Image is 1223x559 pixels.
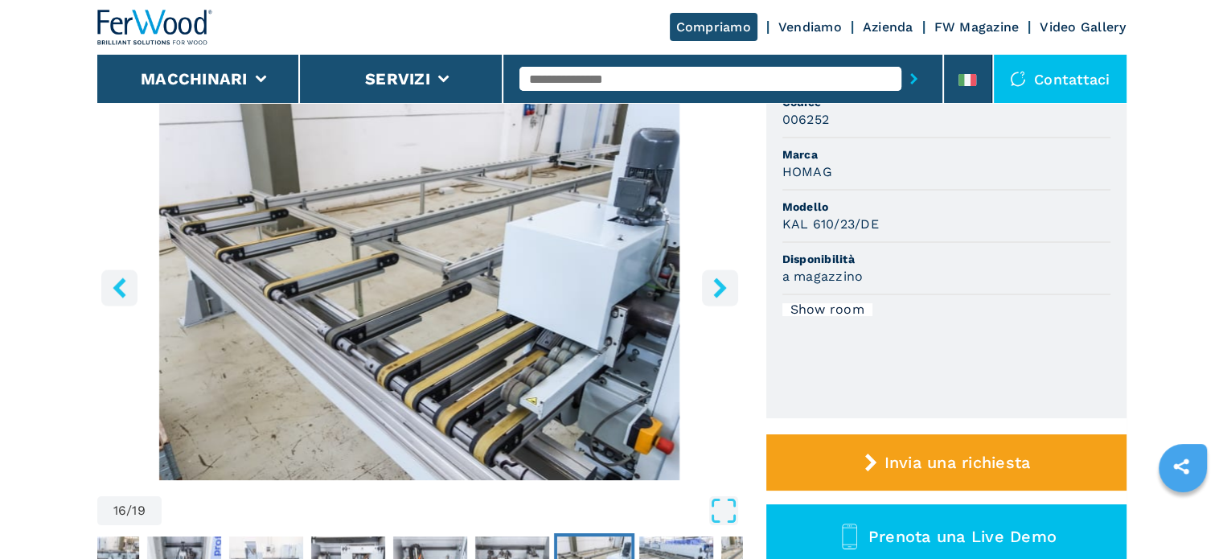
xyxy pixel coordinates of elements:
[1010,71,1026,87] img: Contattaci
[782,215,879,233] h3: KAL 610/23/DE
[141,69,248,88] button: Macchinari
[934,19,1020,35] a: FW Magazine
[97,90,742,480] img: Bordatrice Singola HOMAG KAL 610/23/DE
[782,199,1110,215] span: Modello
[365,69,430,88] button: Servizi
[778,19,842,35] a: Vendiamo
[766,434,1127,491] button: Invia una richiesta
[884,453,1030,472] span: Invia una richiesta
[126,504,132,517] span: /
[782,267,864,286] h3: a magazzino
[166,496,738,525] button: Open Fullscreen
[132,504,146,517] span: 19
[782,303,872,316] div: Show room
[863,19,913,35] a: Azienda
[901,60,926,97] button: submit-button
[97,90,742,480] div: Go to Slide 16
[1161,446,1201,487] a: sharethis
[782,110,830,129] h3: 006252
[782,251,1110,267] span: Disponibilità
[994,55,1127,103] div: Contattaci
[101,269,137,306] button: left-button
[868,527,1057,546] span: Prenota una Live Demo
[670,13,757,41] a: Compriamo
[1155,487,1211,547] iframe: Chat
[782,146,1110,162] span: Marca
[97,10,213,45] img: Ferwood
[782,162,832,181] h3: HOMAG
[702,269,738,306] button: right-button
[1040,19,1126,35] a: Video Gallery
[113,504,127,517] span: 16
